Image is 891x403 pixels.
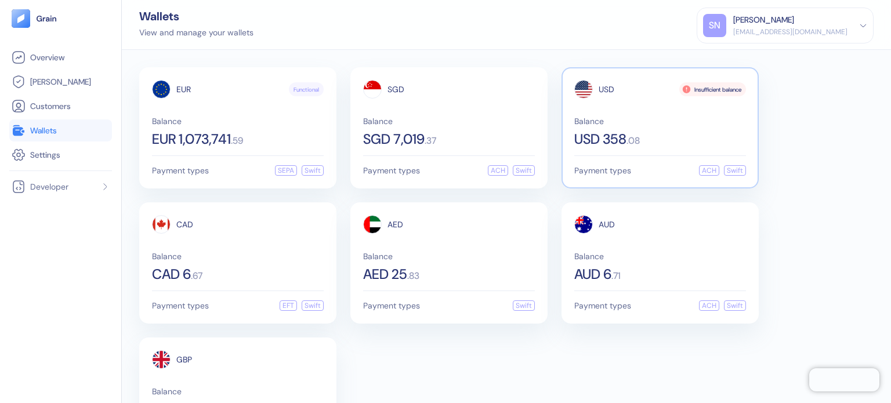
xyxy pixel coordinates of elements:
[12,75,110,89] a: [PERSON_NAME]
[611,271,621,281] span: . 71
[12,9,30,28] img: logo-tablet-V2.svg
[152,267,191,281] span: CAD 6
[36,14,57,23] img: logo
[513,165,535,176] div: Swift
[30,125,57,136] span: Wallets
[294,85,319,94] span: Functional
[30,52,64,63] span: Overview
[363,117,535,125] span: Balance
[699,165,719,176] div: ACH
[191,271,202,281] span: . 67
[12,148,110,162] a: Settings
[30,76,91,88] span: [PERSON_NAME]
[363,267,407,281] span: AED 25
[724,165,746,176] div: Swift
[363,166,420,175] span: Payment types
[387,220,403,228] span: AED
[12,99,110,113] a: Customers
[513,300,535,311] div: Swift
[280,300,297,311] div: EFT
[152,117,324,125] span: Balance
[12,124,110,137] a: Wallets
[302,165,324,176] div: Swift
[425,136,436,146] span: . 37
[152,166,209,175] span: Payment types
[574,267,611,281] span: AUD 6
[176,85,191,93] span: EUR
[724,300,746,311] div: Swift
[363,302,420,310] span: Payment types
[363,132,425,146] span: SGD 7,019
[574,166,631,175] span: Payment types
[152,387,324,395] span: Balance
[302,300,324,311] div: Swift
[699,300,719,311] div: ACH
[152,132,231,146] span: EUR 1,073,741
[574,302,631,310] span: Payment types
[152,252,324,260] span: Balance
[363,252,535,260] span: Balance
[574,117,746,125] span: Balance
[176,220,193,228] span: CAD
[574,252,746,260] span: Balance
[488,165,508,176] div: ACH
[703,14,726,37] div: SN
[407,271,419,281] span: . 83
[30,100,71,112] span: Customers
[599,85,614,93] span: USD
[387,85,404,93] span: SGD
[574,132,626,146] span: USD 358
[231,136,243,146] span: . 59
[733,14,794,26] div: [PERSON_NAME]
[12,50,110,64] a: Overview
[30,181,68,193] span: Developer
[679,82,746,96] div: Insufficient balance
[30,149,60,161] span: Settings
[152,302,209,310] span: Payment types
[599,220,615,228] span: AUD
[275,165,297,176] div: SEPA
[176,355,192,364] span: GBP
[139,10,253,22] div: Wallets
[626,136,640,146] span: . 08
[809,368,879,391] iframe: Chatra live chat
[733,27,847,37] div: [EMAIL_ADDRESS][DOMAIN_NAME]
[139,27,253,39] div: View and manage your wallets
